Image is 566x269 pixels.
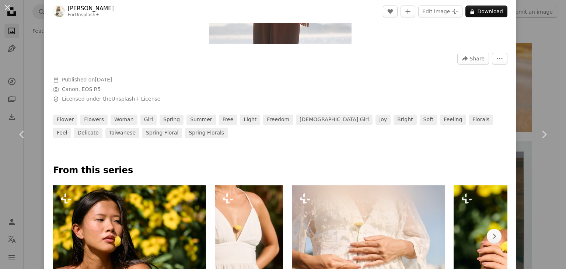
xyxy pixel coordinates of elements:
[394,115,417,125] a: bright
[68,5,114,12] a: [PERSON_NAME]
[263,115,293,125] a: freedom
[112,96,161,102] a: Unsplash+ License
[160,115,184,125] a: spring
[296,115,373,125] a: [DEMOGRAPHIC_DATA] girl
[420,115,437,125] a: soft
[469,115,493,125] a: florals
[111,115,137,125] a: woman
[142,128,182,138] a: spring floral
[68,12,114,18] div: For
[53,233,206,240] a: a woman with a yellow flower in her mouth
[62,77,112,83] span: Published on
[62,86,101,93] button: Canon, EOS R5
[292,233,445,240] a: a woman in a white dress holding a flower
[487,229,502,244] button: scroll list to the right
[492,53,507,64] button: More Actions
[53,128,71,138] a: feel
[215,233,283,240] a: a woman in a white dress holding a yellow flower
[401,6,415,17] button: Add to Collection
[186,115,216,125] a: summer
[375,115,391,125] a: joy
[140,115,157,125] a: girl
[219,115,237,125] a: free
[75,12,99,17] a: Unsplash+
[383,6,398,17] button: Like
[62,95,160,103] span: Licensed under the
[418,6,462,17] button: Edit image
[53,115,77,125] a: flower
[522,99,566,170] a: Next
[53,6,65,17] img: Go to Natalia Blauth's profile
[74,128,102,138] a: delicate
[80,115,108,125] a: flowers
[95,77,112,83] time: March 16, 2024 at 9:42:39 PM GMT+5:30
[440,115,466,125] a: feeling
[470,53,485,64] span: Share
[240,115,260,125] a: light
[185,128,228,138] a: spring florals
[457,53,489,64] button: Share this image
[105,128,139,138] a: taiwanese
[53,165,507,177] p: From this series
[465,6,507,17] button: Download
